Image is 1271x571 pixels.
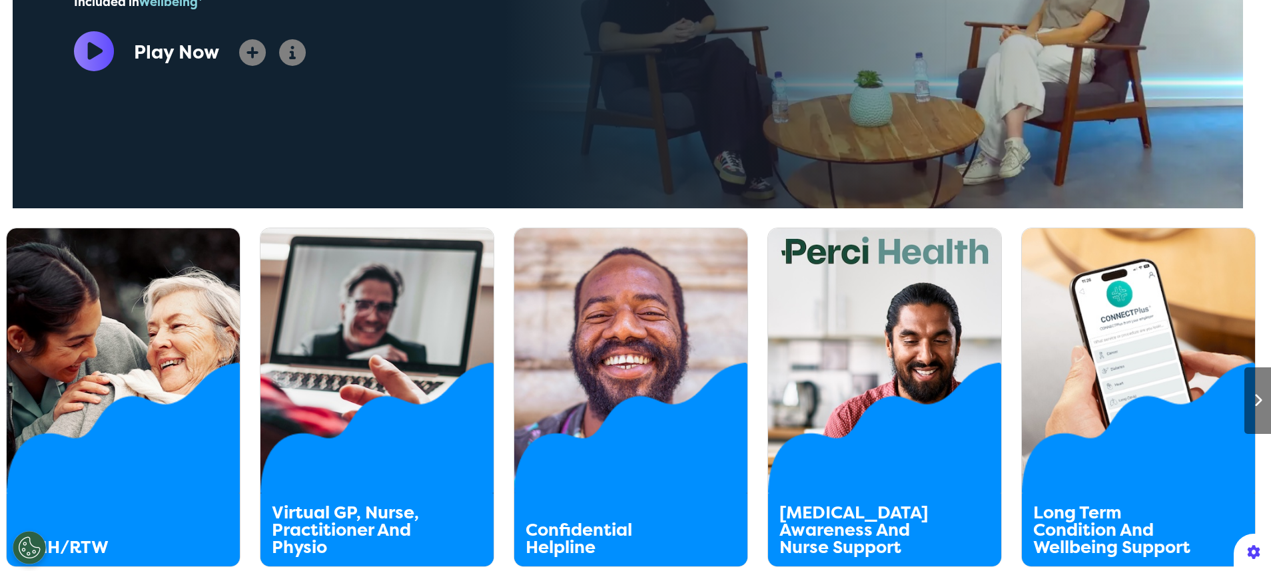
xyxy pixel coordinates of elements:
[1033,504,1196,556] div: Long Term Condition And Wellbeing Support
[134,39,219,67] div: Play Now
[13,531,46,564] button: Open Preferences
[272,504,435,556] div: Virtual GP, Nurse, Practitioner And Physio
[779,504,943,556] div: [MEDICAL_DATA] Awareness And Nurse Support
[526,522,689,556] div: Confidential Helpline
[18,539,181,556] div: DMH/RTW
